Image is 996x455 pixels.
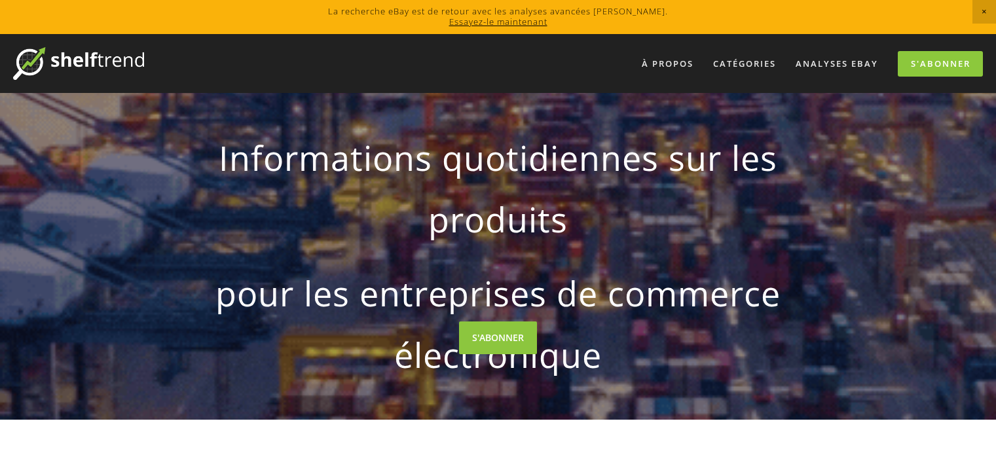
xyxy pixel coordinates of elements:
font: À propos [642,58,693,69]
img: ShelfTrend [13,47,144,80]
a: À propos [633,53,702,75]
a: S'abonner [898,51,983,77]
font: Catégories [713,58,776,69]
a: Analyses eBay [787,53,887,75]
font: S'ABONNER [472,331,524,344]
a: S'ABONNER [459,321,537,354]
font: pour les entreprises de commerce électronique [215,270,790,378]
a: Essayez-le maintenant [449,16,547,27]
font: S'abonner [911,58,970,69]
font: Analyses eBay [796,58,878,69]
font: Informations quotidiennes sur les produits [219,134,787,242]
